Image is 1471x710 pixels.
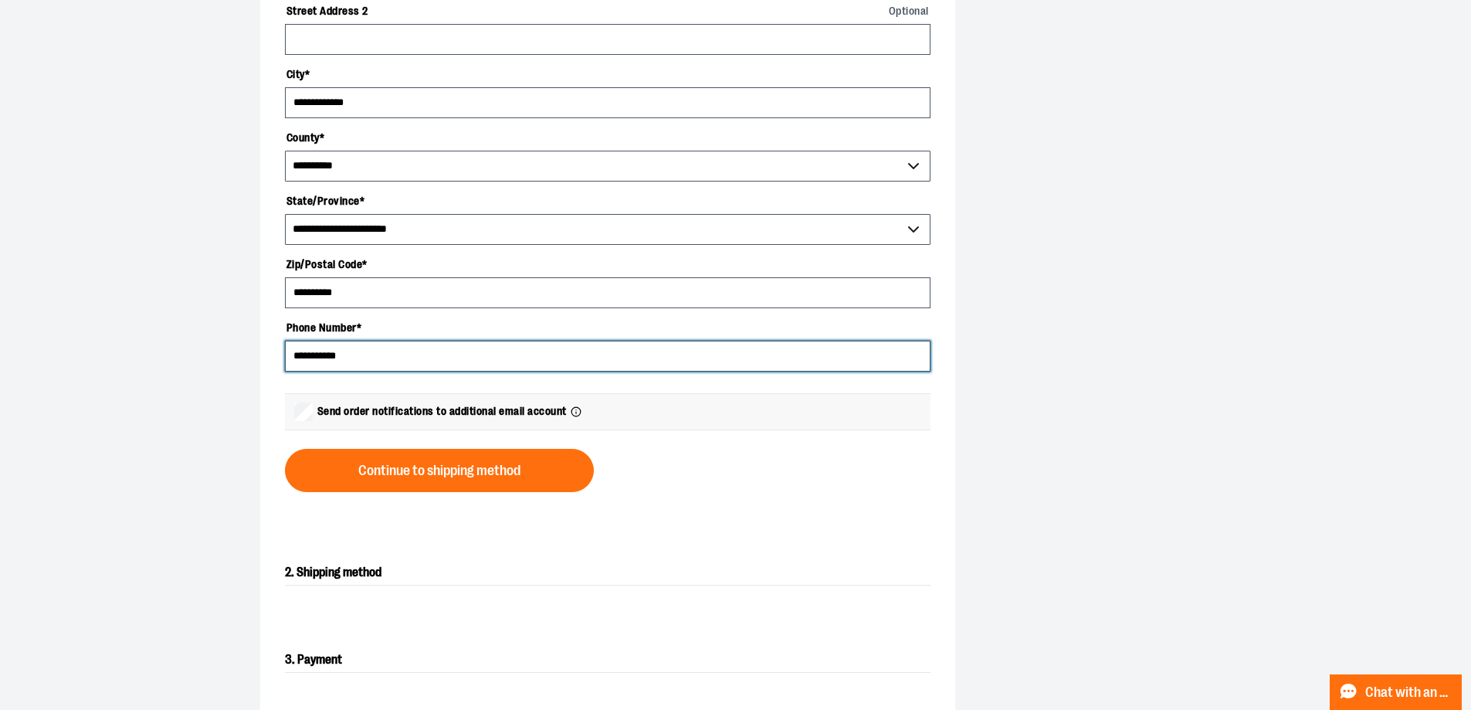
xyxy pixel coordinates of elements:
[285,647,930,673] h2: 3. Payment
[285,61,930,87] label: City *
[285,124,930,151] label: County *
[294,403,313,421] input: Send order notifications to additional email account
[285,251,930,277] label: Zip/Postal Code *
[358,464,520,478] span: Continue to shipping method
[285,449,594,492] button: Continue to shipping method
[1330,674,1463,710] button: Chat with an Expert
[285,188,930,214] label: State/Province *
[285,560,930,586] h2: 2. Shipping method
[889,5,929,16] span: Optional
[1365,685,1452,700] span: Chat with an Expert
[317,403,567,420] span: Send order notifications to additional email account
[285,314,930,341] label: Phone Number *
